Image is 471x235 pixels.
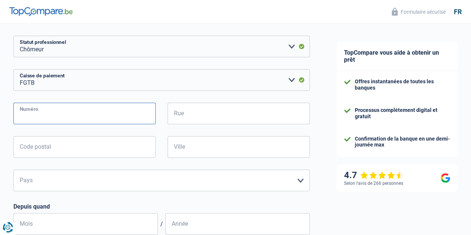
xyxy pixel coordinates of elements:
span: / [158,220,165,228]
div: Confirmation de la banque en une demi-journée max [355,136,450,148]
div: Offres instantanées de toutes les banques [355,78,450,91]
input: AAAA [165,213,310,235]
img: TopCompare Logo [9,7,73,16]
div: Selon l’avis de 266 personnes [344,181,403,186]
div: Processus complètement digital et gratuit [355,107,450,120]
div: fr [454,8,462,16]
input: MM [13,213,158,235]
label: Depuis quand [13,203,310,210]
div: TopCompare vous aide à obtenir un prêt [337,42,458,71]
button: Formulaire sécurisé [387,6,450,18]
div: 4.7 [344,170,404,181]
